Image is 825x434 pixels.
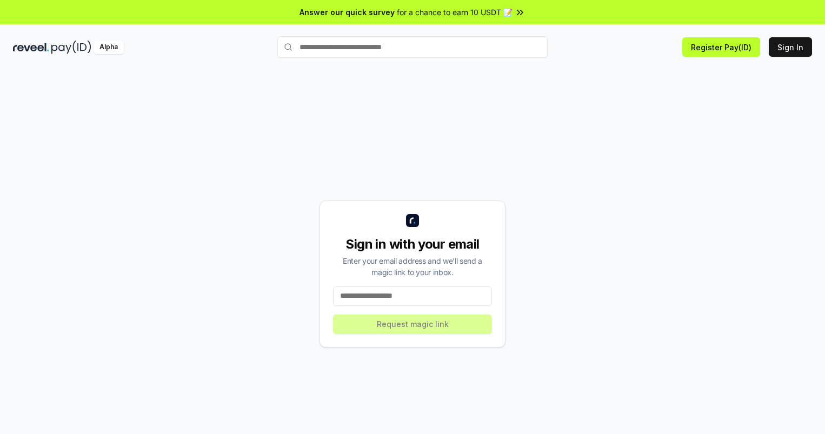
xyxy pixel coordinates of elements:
span: for a chance to earn 10 USDT 📝 [397,6,513,18]
div: Enter your email address and we’ll send a magic link to your inbox. [333,255,492,278]
img: logo_small [406,214,419,227]
button: Register Pay(ID) [682,37,760,57]
div: Sign in with your email [333,236,492,253]
img: reveel_dark [13,41,49,54]
span: Answer our quick survey [300,6,395,18]
button: Sign In [769,37,812,57]
img: pay_id [51,41,91,54]
div: Alpha [94,41,124,54]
